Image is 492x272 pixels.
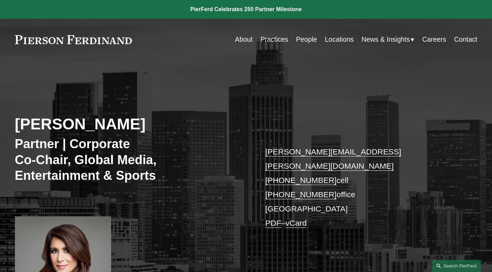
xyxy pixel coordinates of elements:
a: folder dropdown [361,33,414,46]
a: [PHONE_NUMBER] [265,190,336,199]
a: Practices [260,33,288,46]
a: [PHONE_NUMBER] [265,176,336,185]
a: About [235,33,253,46]
h2: [PERSON_NAME] [15,115,246,134]
a: Locations [325,33,354,46]
h3: Partner | Corporate Co-Chair, Global Media, Entertainment & Sports [15,136,227,183]
p: cell office [GEOGRAPHIC_DATA] – [265,145,458,230]
a: vCard [285,218,307,227]
a: [PERSON_NAME][EMAIL_ADDRESS][PERSON_NAME][DOMAIN_NAME] [265,147,401,170]
a: Contact [454,33,477,46]
a: PDF [265,218,281,227]
a: People [296,33,317,46]
span: News & Insights [361,33,410,46]
a: Search this site [432,260,481,272]
a: Careers [422,33,446,46]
